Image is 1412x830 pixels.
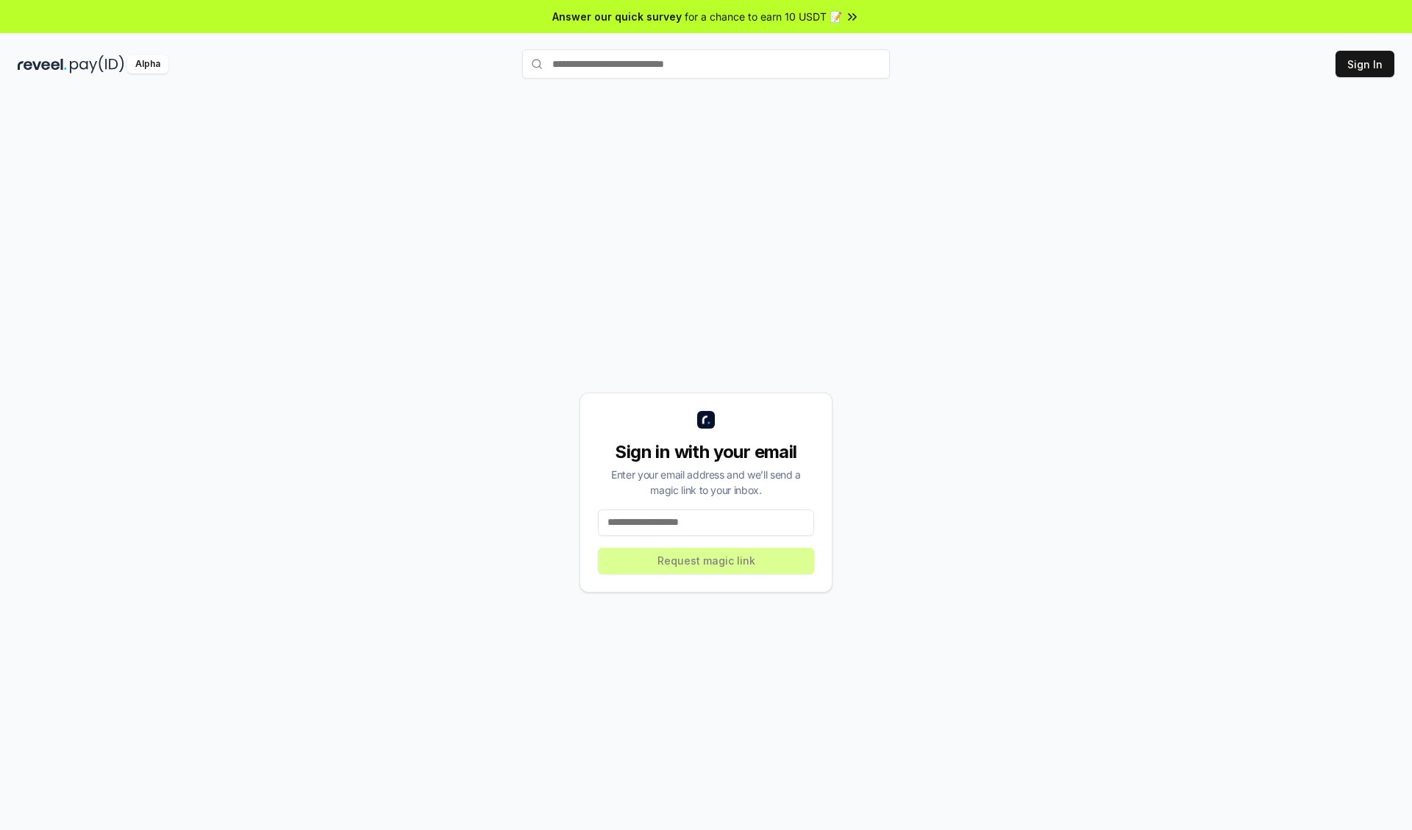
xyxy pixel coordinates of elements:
div: Alpha [127,55,168,74]
button: Sign In [1336,51,1394,77]
img: pay_id [70,55,124,74]
div: Enter your email address and we’ll send a magic link to your inbox. [598,467,814,498]
img: reveel_dark [18,55,67,74]
div: Sign in with your email [598,440,814,464]
span: for a chance to earn 10 USDT 📝 [685,9,842,24]
img: logo_small [697,411,715,429]
span: Answer our quick survey [552,9,682,24]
